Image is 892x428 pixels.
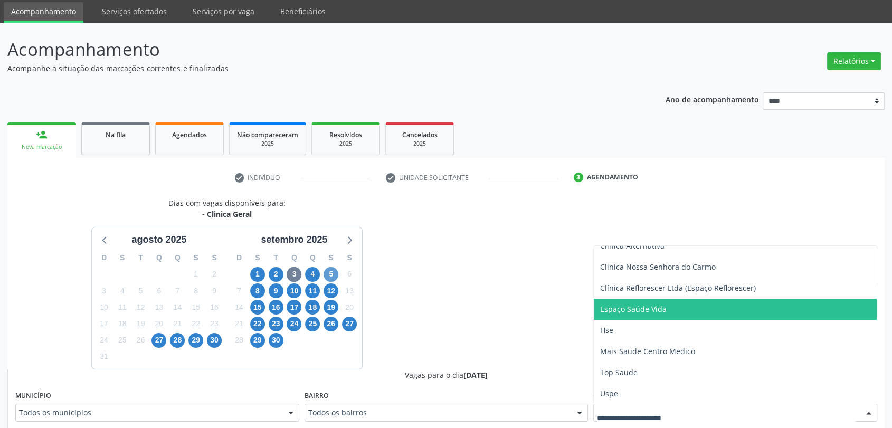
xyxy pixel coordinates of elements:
[287,283,301,298] span: quarta-feira, 10 de setembro de 2025
[600,262,716,272] span: Clinica Nossa Senhora do Carmo
[342,267,357,282] span: sábado, 6 de setembro de 2025
[95,250,113,266] div: D
[188,317,203,331] span: sexta-feira, 22 de agosto de 2025
[324,317,338,331] span: sexta-feira, 26 de setembro de 2025
[393,140,446,148] div: 2025
[600,304,667,314] span: Espaço Saúde Vida
[134,283,148,298] span: terça-feira, 5 de agosto de 2025
[207,267,222,282] span: sábado, 2 de agosto de 2025
[187,250,205,266] div: S
[15,388,51,404] label: Município
[269,317,283,331] span: terça-feira, 23 de setembro de 2025
[115,333,130,348] span: segunda-feira, 25 de agosto de 2025
[600,325,613,335] span: Hse
[342,317,357,331] span: sábado, 27 de setembro de 2025
[168,208,286,220] div: - Clinica Geral
[303,250,322,266] div: Q
[269,267,283,282] span: terça-feira, 2 de setembro de 2025
[115,283,130,298] span: segunda-feira, 4 de agosto de 2025
[113,250,131,266] div: S
[232,283,246,298] span: domingo, 7 de setembro de 2025
[342,300,357,315] span: sábado, 20 de setembro de 2025
[340,250,359,266] div: S
[305,267,320,282] span: quinta-feira, 4 de setembro de 2025
[15,369,877,381] div: Vagas para o dia
[273,2,333,21] a: Beneficiários
[205,250,224,266] div: S
[207,283,222,298] span: sábado, 9 de agosto de 2025
[188,283,203,298] span: sexta-feira, 8 de agosto de 2025
[342,283,357,298] span: sábado, 13 de setembro de 2025
[600,283,756,293] span: Clínica Reflorescer Ltda (Espaço Reflorescer)
[94,2,174,21] a: Serviços ofertados
[248,250,267,266] div: S
[324,267,338,282] span: sexta-feira, 5 de setembro de 2025
[269,333,283,348] span: terça-feira, 30 de setembro de 2025
[151,317,166,331] span: quarta-feira, 20 de agosto de 2025
[600,367,638,377] span: Top Saude
[106,130,126,139] span: Na fila
[666,92,759,106] p: Ano de acompanhamento
[170,333,185,348] span: quinta-feira, 28 de agosto de 2025
[269,300,283,315] span: terça-feira, 16 de setembro de 2025
[134,333,148,348] span: terça-feira, 26 de agosto de 2025
[151,300,166,315] span: quarta-feira, 13 de agosto de 2025
[305,388,329,404] label: Bairro
[329,130,362,139] span: Resolvidos
[600,346,695,356] span: Mais Saude Centro Medico
[97,317,111,331] span: domingo, 17 de agosto de 2025
[188,333,203,348] span: sexta-feira, 29 de agosto de 2025
[319,140,372,148] div: 2025
[237,130,298,139] span: Não compareceram
[7,36,621,63] p: Acompanhamento
[97,283,111,298] span: domingo, 3 de agosto de 2025
[285,250,303,266] div: Q
[115,317,130,331] span: segunda-feira, 18 de agosto de 2025
[134,317,148,331] span: terça-feira, 19 de agosto de 2025
[97,300,111,315] span: domingo, 10 de agosto de 2025
[287,317,301,331] span: quarta-feira, 24 de setembro de 2025
[151,333,166,348] span: quarta-feira, 27 de agosto de 2025
[4,2,83,23] a: Acompanhamento
[324,300,338,315] span: sexta-feira, 19 de setembro de 2025
[287,300,301,315] span: quarta-feira, 17 de setembro de 2025
[168,197,286,220] div: Dias com vagas disponíveis para:
[305,317,320,331] span: quinta-feira, 25 de setembro de 2025
[287,267,301,282] span: quarta-feira, 3 de setembro de 2025
[97,349,111,364] span: domingo, 31 de agosto de 2025
[232,333,246,348] span: domingo, 28 de setembro de 2025
[151,283,166,298] span: quarta-feira, 6 de agosto de 2025
[134,300,148,315] span: terça-feira, 12 de agosto de 2025
[305,283,320,298] span: quinta-feira, 11 de setembro de 2025
[269,283,283,298] span: terça-feira, 9 de setembro de 2025
[305,300,320,315] span: quinta-feira, 18 de setembro de 2025
[150,250,168,266] div: Q
[19,407,278,418] span: Todos os municípios
[827,52,881,70] button: Relatórios
[237,140,298,148] div: 2025
[250,283,265,298] span: segunda-feira, 8 de setembro de 2025
[207,300,222,315] span: sábado, 16 de agosto de 2025
[172,130,207,139] span: Agendados
[322,250,340,266] div: S
[230,250,249,266] div: D
[170,300,185,315] span: quinta-feira, 14 de agosto de 2025
[232,317,246,331] span: domingo, 21 de setembro de 2025
[600,241,665,251] span: Clinica Alternativa
[188,300,203,315] span: sexta-feira, 15 de agosto de 2025
[36,129,48,140] div: person_add
[131,250,150,266] div: T
[188,267,203,282] span: sexta-feira, 1 de agosto de 2025
[232,300,246,315] span: domingo, 14 de setembro de 2025
[267,250,285,266] div: T
[207,333,222,348] span: sábado, 30 de agosto de 2025
[250,317,265,331] span: segunda-feira, 22 de setembro de 2025
[402,130,438,139] span: Cancelados
[463,370,488,380] span: [DATE]
[97,333,111,348] span: domingo, 24 de agosto de 2025
[207,317,222,331] span: sábado, 23 de agosto de 2025
[574,173,583,182] div: 3
[324,283,338,298] span: sexta-feira, 12 de setembro de 2025
[250,267,265,282] span: segunda-feira, 1 de setembro de 2025
[168,250,187,266] div: Q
